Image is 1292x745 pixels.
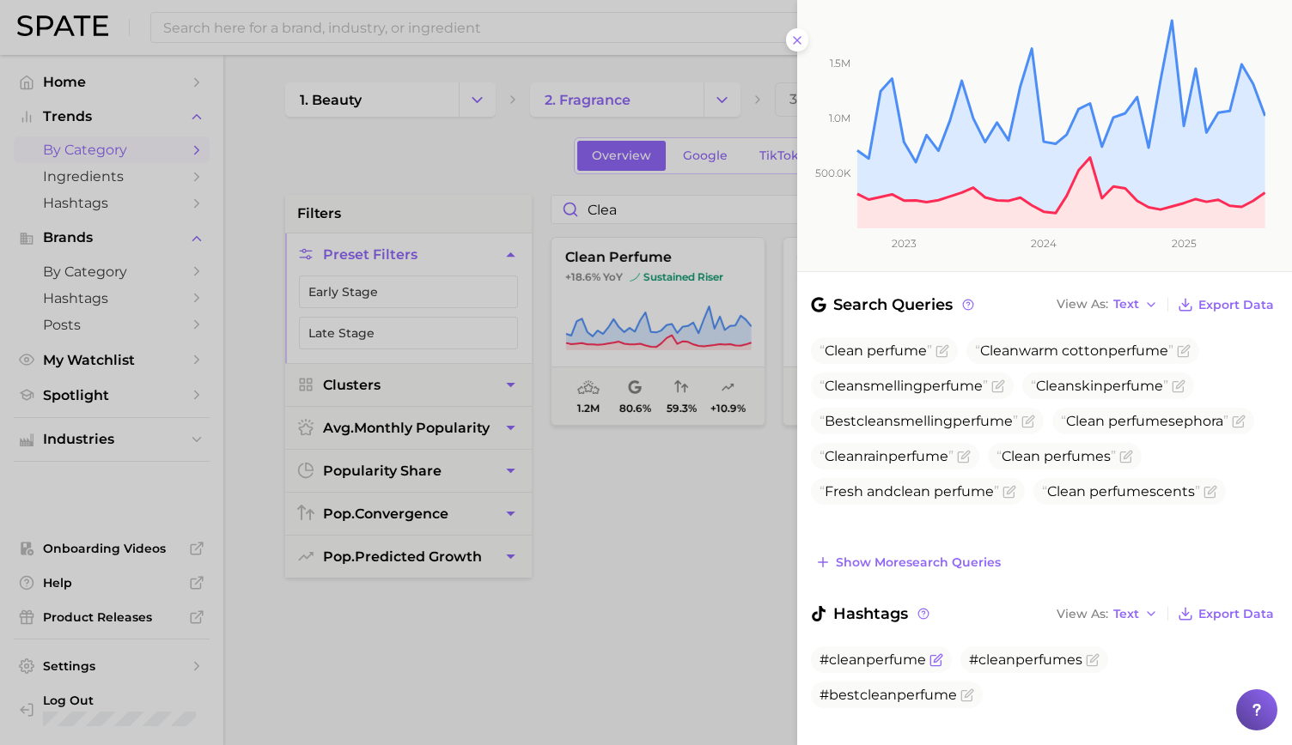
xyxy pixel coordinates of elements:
[1061,413,1228,429] span: sephora
[820,413,1018,429] span: Best smelling
[929,653,943,667] button: Flag as miscategorized or irrelevant
[996,448,1116,464] span: s
[1232,415,1246,428] button: Flag as miscategorized or irrelevant
[888,448,948,464] span: perfume
[1172,237,1197,250] tspan: 2025
[1003,485,1016,499] button: Flag as miscategorized or irrelevant
[1042,483,1200,500] span: scents
[1198,298,1274,312] span: Export Data
[1047,483,1086,500] span: Clean
[953,413,1013,429] span: perfume
[1057,609,1108,619] span: View As
[1108,342,1168,359] span: perfume
[1177,344,1191,358] button: Flag as miscategorized or irrelevant
[1113,609,1139,619] span: Text
[1044,448,1104,464] span: perfume
[836,555,1001,570] span: Show more search queries
[935,344,949,358] button: Flag as miscategorized or irrelevant
[1103,378,1163,394] span: perfume
[867,342,927,359] span: perfume
[923,378,983,394] span: perfume
[820,483,999,500] span: Fresh and
[825,448,863,464] span: Clean
[1204,485,1217,499] button: Flag as miscategorized or irrelevant
[934,483,994,500] span: perfume
[892,237,917,250] tspan: 2023
[957,450,971,463] button: Flag as miscategorized or irrelevant
[1021,415,1035,428] button: Flag as miscategorized or irrelevant
[893,483,930,500] span: clean
[1052,603,1162,625] button: View AsText
[969,651,1082,668] span: #cleanperfumes
[1113,300,1139,309] span: Text
[1086,653,1100,667] button: Flag as miscategorized or irrelevant
[1066,413,1105,429] span: Clean
[975,342,1173,359] span: warm cotton
[811,550,1005,574] button: Show moresearch queries
[856,413,893,429] span: clean
[1031,237,1057,250] tspan: 2024
[1031,378,1168,394] span: skin
[1089,483,1149,500] span: perfume
[1002,448,1040,464] span: Clean
[825,342,863,359] span: Clean
[820,448,954,464] span: rain
[1119,450,1133,463] button: Flag as miscategorized or irrelevant
[991,379,1005,393] button: Flag as miscategorized or irrelevant
[820,378,988,394] span: smelling
[1057,300,1108,309] span: View As
[1052,294,1162,316] button: View AsText
[811,293,977,317] span: Search Queries
[1108,413,1168,429] span: perfume
[1198,607,1274,621] span: Export Data
[980,342,1019,359] span: Clean
[811,602,932,626] span: Hashtags
[820,687,957,703] span: #bestcleanperfume
[1036,378,1075,394] span: Clean
[1172,379,1185,393] button: Flag as miscategorized or irrelevant
[960,688,974,702] button: Flag as miscategorized or irrelevant
[1173,293,1278,317] button: Export Data
[1173,602,1278,626] button: Export Data
[825,378,863,394] span: Clean
[820,651,926,668] span: #cleanperfume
